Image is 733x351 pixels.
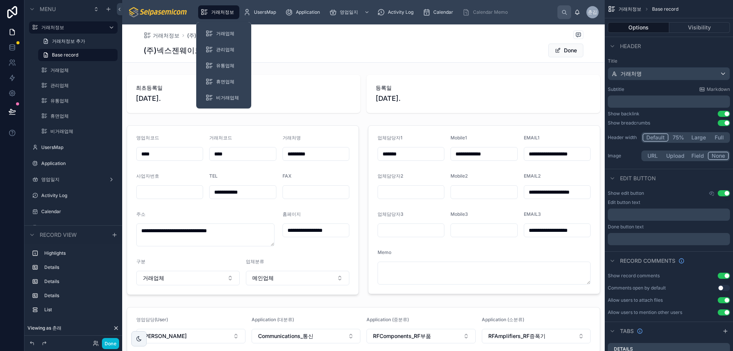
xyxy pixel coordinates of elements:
a: 거래처정보 추가 [38,35,118,47]
a: 거래처정보 [144,32,179,39]
span: 유통업체 [216,63,234,69]
label: Show edit button [608,190,644,196]
span: 거래업체 [216,31,234,37]
button: Options [608,22,669,33]
div: scrollable content [608,95,730,108]
button: Done [548,44,583,57]
span: 비거래업체 [216,95,239,101]
a: 유통업체 [201,59,247,73]
a: Application [283,5,325,19]
label: List [44,307,115,313]
div: Allow users to attach files [608,297,663,303]
button: Full [709,133,729,142]
a: 거래업체 [201,27,247,40]
label: Calendar [41,209,116,215]
div: Show record comments [608,273,660,279]
span: Record view [40,231,77,239]
img: App logo [128,6,188,18]
button: Upload [663,152,688,160]
label: 휴면업체 [50,113,116,119]
label: Subtitle [608,86,624,92]
a: Calendar Memo [41,225,116,231]
div: Show backlink [608,111,639,117]
label: 관리업체 [50,82,116,89]
span: Base record [652,6,678,12]
div: Allow users to mention other users [608,309,682,315]
span: Tabs [620,327,634,335]
span: 거래처정보 추가 [52,38,85,44]
a: Markdown [699,86,730,92]
span: 거래처정보 [153,32,179,39]
div: scrollable content [608,233,730,245]
button: Default [643,133,668,142]
label: Details [44,264,115,270]
span: Activity Log [388,9,413,15]
label: 유통업체 [50,98,116,104]
label: Activity Log [41,192,116,199]
span: Base record [52,52,78,58]
a: 휴면업체 [201,75,247,89]
label: Image [608,153,638,159]
span: Header [620,42,641,50]
button: Done [102,338,119,349]
div: Show breadcrumbs [608,120,650,126]
a: UsersMap [241,5,281,19]
div: scrollable content [608,209,730,221]
label: 비거래업체 [50,128,116,134]
span: Edit button [620,175,656,182]
label: Details [44,278,115,285]
div: scrollable content [194,4,557,21]
a: Base record [38,49,118,61]
label: Highlights [44,250,115,256]
a: Calendar Memo [460,5,513,19]
button: Visibility [669,22,730,33]
span: UsersMap [254,9,276,15]
h1: (주)넥스젠웨이브 [144,45,202,56]
div: scrollable content [24,244,122,324]
span: 춘김 [588,9,597,15]
a: Activity Log [375,5,419,19]
button: 거래처명 [608,67,730,80]
span: Menu [40,5,56,13]
button: 75% [668,133,688,142]
button: Large [688,133,709,142]
label: 거래처정보 [41,24,102,31]
span: Calendar Memo [473,9,508,15]
label: Application [41,160,116,167]
label: Edit button text [608,199,640,205]
a: Calendar [420,5,459,19]
span: Record comments [620,257,675,265]
button: None [708,152,729,160]
label: UsersMap [41,144,116,150]
label: Details [44,293,115,299]
span: Markdown [707,86,730,92]
label: 영업일지 [41,176,105,183]
span: 거래처정보 [211,9,234,15]
button: Field [688,152,708,160]
span: Viewing as 춘래 [27,325,61,331]
span: Application [296,9,320,15]
label: 거래업체 [50,67,116,73]
span: 거래처정보 [618,6,641,12]
label: Header width [608,134,638,141]
button: URL [643,152,663,160]
a: 비거래업체 [201,91,247,105]
span: 거래처명 [620,70,642,78]
label: Title [608,58,730,64]
a: (주)넥스젠웨이브 [187,32,228,39]
a: 영업일지 [327,5,373,19]
span: 관리업체 [216,47,234,53]
span: Calendar [433,9,453,15]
